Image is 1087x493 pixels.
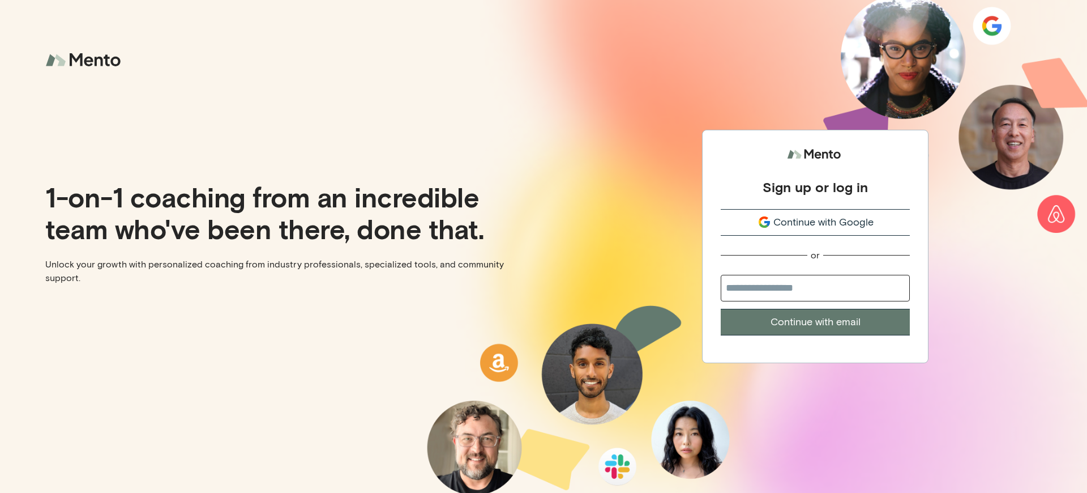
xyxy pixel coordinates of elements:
[773,215,874,230] span: Continue with Google
[721,209,910,236] button: Continue with Google
[45,45,125,75] img: logo
[763,178,868,195] div: Sign up or log in
[787,144,844,165] img: logo.svg
[45,258,534,285] p: Unlock your growth with personalized coaching from industry professionals, specialized tools, and...
[811,249,820,261] div: or
[721,309,910,335] button: Continue with email
[45,181,534,244] p: 1-on-1 coaching from an incredible team who've been there, done that.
